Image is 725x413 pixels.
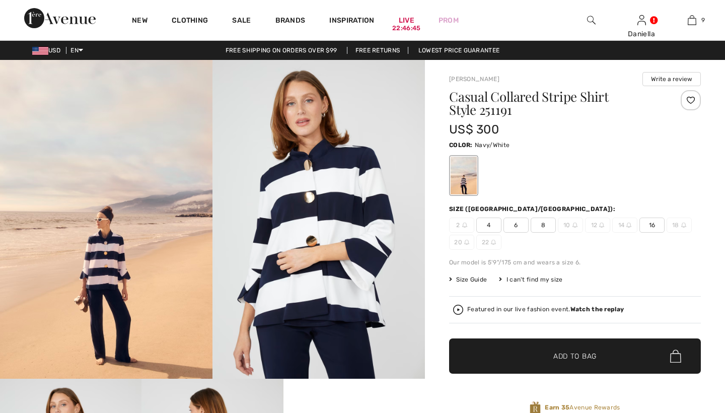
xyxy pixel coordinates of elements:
span: Inspiration [329,16,374,27]
a: Brands [275,16,306,27]
a: Clothing [172,16,208,27]
img: ring-m.svg [626,223,631,228]
div: 22:46:45 [392,24,420,33]
strong: Watch the replay [570,306,624,313]
img: Casual Collared Stripe Shirt Style 251191. 2 [212,60,425,379]
span: 18 [667,218,692,233]
span: Color: [449,142,473,149]
img: My Info [637,14,646,26]
a: [PERSON_NAME] [449,76,499,83]
a: New [132,16,148,27]
span: Add to Bag [553,351,597,362]
a: Free shipping on orders over $99 [217,47,345,54]
a: Live22:46:45 [399,15,414,26]
a: Prom [439,15,459,26]
span: 2 [449,218,474,233]
span: 16 [639,218,665,233]
a: Sale [232,16,251,27]
span: 20 [449,235,474,250]
span: 22 [476,235,501,250]
div: Featured in our live fashion event. [467,306,624,313]
div: Size ([GEOGRAPHIC_DATA]/[GEOGRAPHIC_DATA]): [449,204,617,214]
img: US Dollar [32,47,48,55]
img: ring-m.svg [491,240,496,245]
img: ring-m.svg [572,223,577,228]
img: 1ère Avenue [24,8,96,28]
img: Bag.svg [670,350,681,363]
strong: Earn 35 [545,404,569,411]
span: Avenue Rewards [545,403,620,412]
button: Write a review [642,72,701,86]
span: EN [70,47,83,54]
span: 6 [503,218,529,233]
div: Daniella [617,29,666,39]
button: Add to Bag [449,338,701,374]
img: My Bag [688,14,696,26]
div: I can't find my size [499,275,562,284]
span: Navy/White [475,142,510,149]
img: ring-m.svg [464,240,469,245]
a: Free Returns [347,47,409,54]
img: ring-m.svg [681,223,686,228]
span: 4 [476,218,501,233]
h1: Casual Collared Stripe Shirt Style 251191 [449,90,659,116]
img: ring-m.svg [599,223,604,228]
img: Watch the replay [453,305,463,315]
a: 9 [667,14,716,26]
span: US$ 300 [449,122,499,136]
span: 12 [585,218,610,233]
div: Navy/White [451,157,477,194]
img: search the website [587,14,596,26]
a: Lowest Price Guarantee [410,47,508,54]
span: 14 [612,218,637,233]
a: Sign In [637,15,646,25]
span: Size Guide [449,275,487,284]
span: 10 [558,218,583,233]
span: USD [32,47,64,54]
img: ring-m.svg [462,223,467,228]
span: 8 [531,218,556,233]
span: 9 [701,16,705,25]
div: Our model is 5'9"/175 cm and wears a size 6. [449,258,701,267]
